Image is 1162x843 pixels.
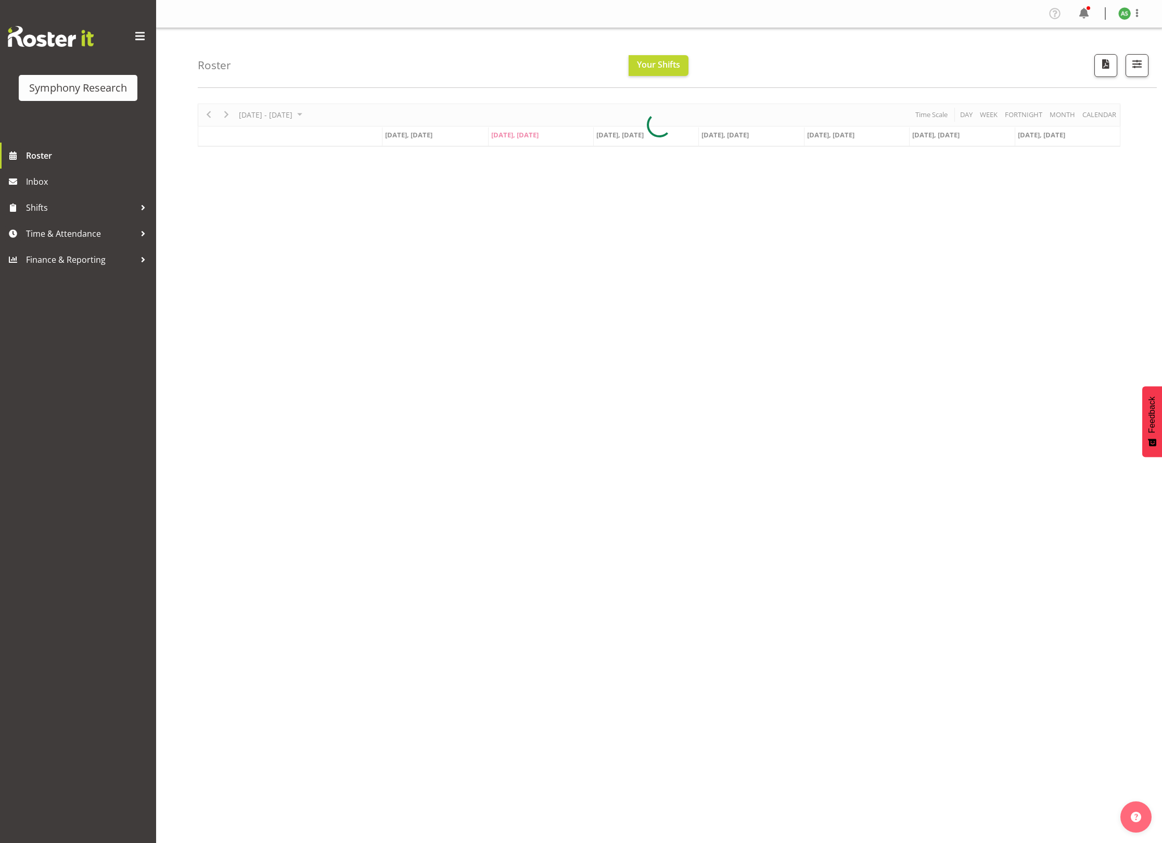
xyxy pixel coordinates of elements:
img: help-xxl-2.png [1131,812,1141,822]
button: Download a PDF of the roster according to the set date range. [1094,54,1117,77]
button: Your Shifts [629,55,688,76]
span: Roster [26,148,151,163]
span: Shifts [26,200,135,215]
span: Feedback [1147,397,1157,433]
div: Symphony Research [29,80,127,96]
span: Your Shifts [637,59,680,70]
button: Filter Shifts [1126,54,1148,77]
img: Rosterit website logo [8,26,94,47]
h4: Roster [198,59,231,71]
span: Finance & Reporting [26,252,135,267]
span: Time & Attendance [26,226,135,241]
img: ange-steiger11422.jpg [1118,7,1131,20]
button: Feedback - Show survey [1142,386,1162,457]
span: Inbox [26,174,151,189]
